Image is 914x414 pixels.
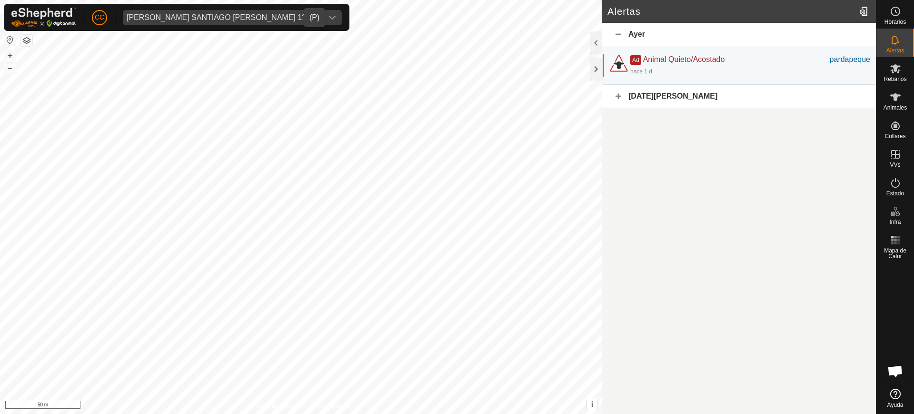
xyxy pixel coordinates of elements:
[884,76,906,82] span: Rebaños
[602,23,876,46] div: Ayer
[886,48,904,53] span: Alertas
[630,55,641,65] span: Ad
[11,8,76,27] img: Logo Gallagher
[830,54,870,65] div: pardapeque
[889,219,901,225] span: Infra
[887,402,904,408] span: Ayuda
[95,12,104,22] span: CC
[591,400,593,408] span: i
[879,248,912,259] span: Mapa de Calor
[881,357,910,385] a: Chat abierto
[323,10,342,25] div: dropdown trigger
[252,402,307,410] a: Política de Privacidad
[884,19,906,25] span: Horarios
[884,133,905,139] span: Collares
[123,10,323,25] span: ANGEL SANTIAGO GARCIA GARCIA 19654
[876,385,914,412] a: Ayuda
[884,105,907,111] span: Animales
[4,34,16,46] button: Restablecer Mapa
[607,6,855,17] h2: Alertas
[4,62,16,74] button: –
[602,85,876,108] div: [DATE][PERSON_NAME]
[643,55,725,63] span: Animal Quieto/Acostado
[890,162,900,168] span: VVs
[4,50,16,61] button: +
[127,14,319,21] div: [PERSON_NAME] SANTIAGO [PERSON_NAME] 19654
[21,35,32,46] button: Capas del Mapa
[886,191,904,196] span: Estado
[587,399,597,410] button: i
[630,67,652,76] div: hace 1 d
[318,402,350,410] a: Contáctenos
